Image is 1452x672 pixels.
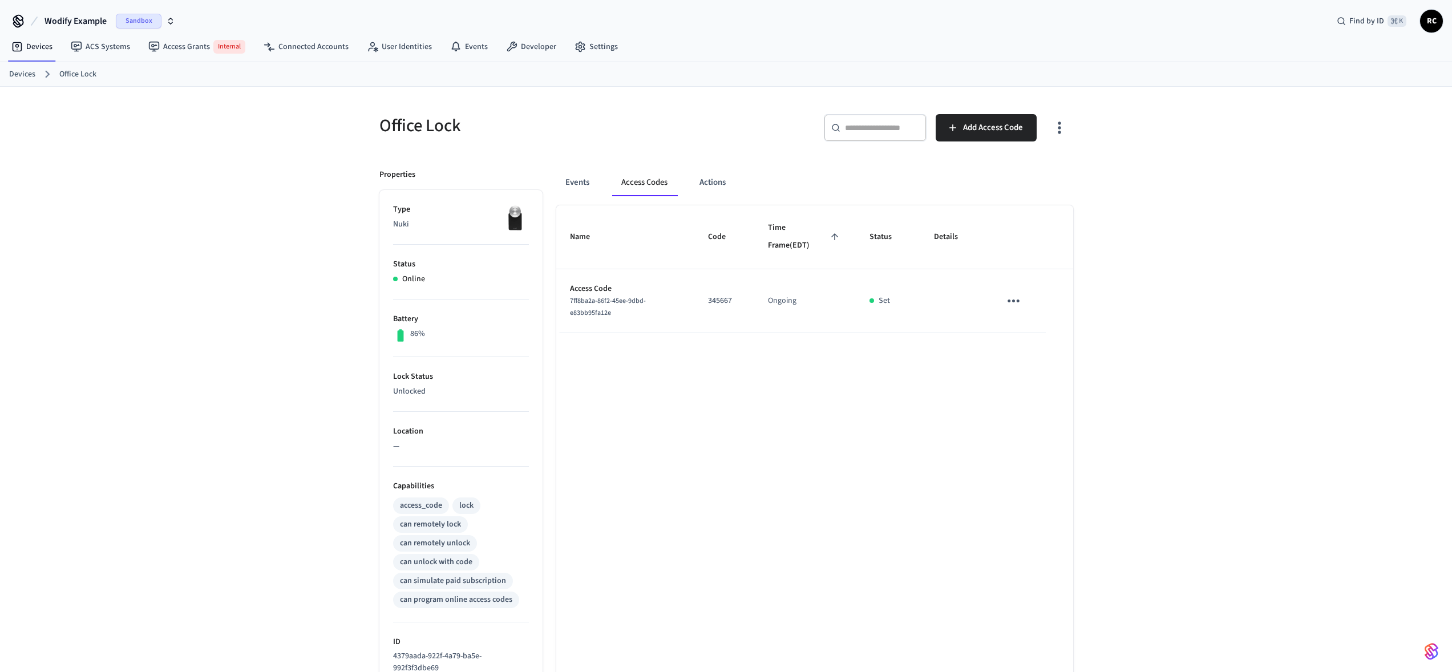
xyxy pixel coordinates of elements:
a: Devices [9,68,35,80]
p: Capabilities [393,480,529,492]
button: Actions [690,169,735,196]
p: Access Code [570,283,681,295]
div: Find by ID⌘ K [1328,11,1415,31]
a: User Identities [358,37,441,57]
p: Nuki [393,218,529,230]
div: can simulate paid subscription [400,575,506,587]
span: ⌘ K [1388,15,1406,27]
p: Online [402,273,425,285]
span: Sandbox [116,14,161,29]
a: Access GrantsInternal [139,35,254,58]
p: Location [393,426,529,438]
p: Status [393,258,529,270]
a: Connected Accounts [254,37,358,57]
p: — [393,440,529,452]
a: Events [441,37,497,57]
div: can remotely lock [400,519,461,531]
img: SeamLogoGradient.69752ec5.svg [1425,642,1438,661]
span: Status [869,228,907,246]
span: Wodify Example [45,14,107,28]
span: Name [570,228,605,246]
div: ant example [556,169,1073,196]
div: can unlock with code [400,556,472,568]
span: Add Access Code [963,120,1023,135]
span: Internal [213,40,245,54]
a: Office Lock [59,68,96,80]
table: sticky table [556,205,1073,333]
p: 345667 [708,295,741,307]
span: Time Frame(EDT) [768,219,842,255]
td: Ongoing [754,269,856,333]
a: ACS Systems [62,37,139,57]
div: lock [459,500,474,512]
span: Details [934,228,973,246]
button: RC [1420,10,1443,33]
a: Developer [497,37,565,57]
span: Find by ID [1349,15,1384,27]
img: Nuki Smart Lock 3.0 Pro Black, Front [500,204,529,232]
p: Battery [393,313,529,325]
div: access_code [400,500,442,512]
p: Lock Status [393,371,529,383]
button: Add Access Code [936,114,1037,141]
p: Unlocked [393,386,529,398]
a: Devices [2,37,62,57]
button: Access Codes [612,169,677,196]
h5: Office Lock [379,114,719,137]
button: Events [556,169,598,196]
span: Code [708,228,741,246]
p: Properties [379,169,415,181]
p: ID [393,636,529,648]
span: 7ff8ba2a-86f2-45ee-9dbd-e83bb95fa12e [570,296,646,318]
div: can remotely unlock [400,537,470,549]
div: can program online access codes [400,594,512,606]
p: 86% [410,328,425,340]
span: RC [1421,11,1442,31]
a: Settings [565,37,627,57]
p: Type [393,204,529,216]
p: Set [879,295,890,307]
